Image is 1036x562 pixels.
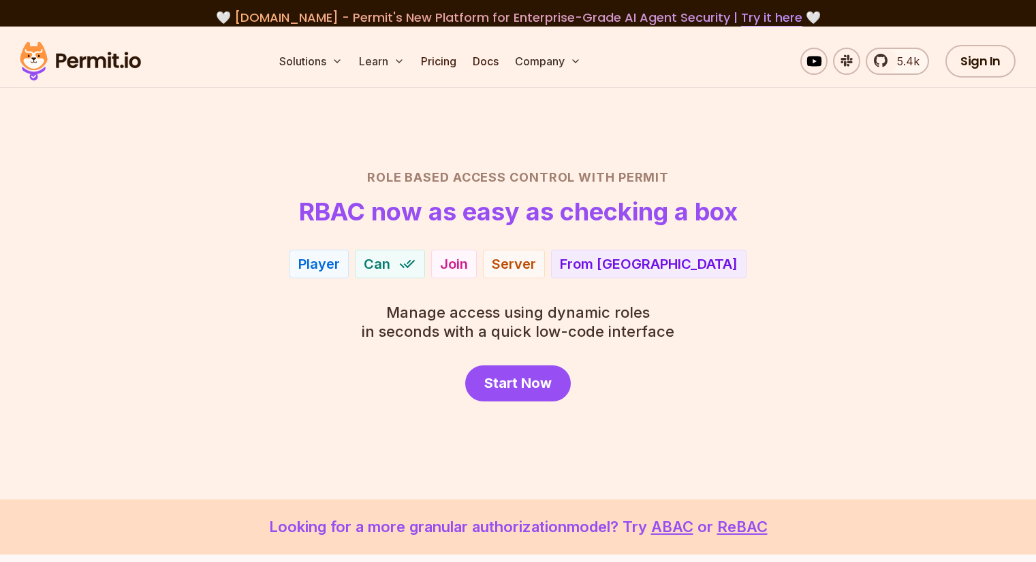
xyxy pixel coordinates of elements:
a: ReBAC [717,518,768,535]
a: Sign In [945,45,1016,78]
a: Start Now [465,365,571,401]
span: Start Now [484,374,552,393]
div: Player [298,254,340,274]
button: Company [509,48,586,75]
a: Docs [467,48,504,75]
p: in seconds with a quick low-code interface [362,303,674,341]
img: Permit logo [14,38,147,84]
span: Can [364,254,390,274]
a: 5.4k [866,48,929,75]
a: ABAC [651,518,693,535]
span: with Permit [578,168,669,187]
button: Learn [354,48,410,75]
span: [DOMAIN_NAME] - Permit's New Platform for Enterprise-Grade AI Agent Security | [234,9,802,26]
div: Server [492,254,536,274]
h1: RBAC now as easy as checking a box [299,198,738,225]
div: From [GEOGRAPHIC_DATA] [560,254,738,274]
div: 🤍 🤍 [33,8,1003,27]
a: Try it here [741,9,802,27]
button: Solutions [274,48,348,75]
p: Looking for a more granular authorization model? Try or [33,516,1003,538]
h2: Role Based Access Control [42,168,995,187]
span: Manage access using dynamic roles [362,303,674,322]
div: Join [440,254,468,274]
span: 5.4k [889,53,920,69]
a: Pricing [415,48,462,75]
